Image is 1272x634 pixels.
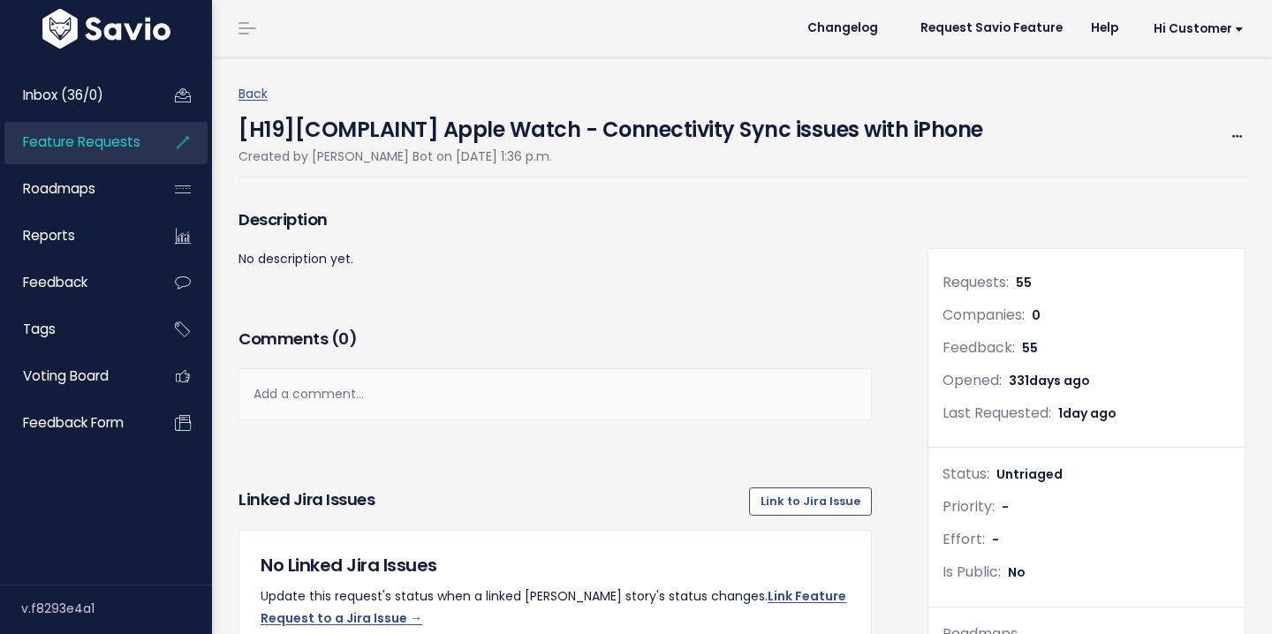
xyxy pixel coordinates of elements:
span: Feedback: [943,337,1015,358]
span: Feature Requests [23,132,140,151]
span: Tags [23,320,56,338]
span: Effort: [943,529,985,549]
a: Reports [4,215,147,256]
span: day ago [1063,404,1117,422]
span: 0 [338,328,349,350]
a: Link to Jira Issue [749,487,872,516]
span: Is Public: [943,562,1001,582]
h4: [H19][COMPLAINT] Apple Watch - Connectivity Sync issues with iPhone [238,105,983,146]
span: Untriaged [996,465,1063,483]
span: Last Requested: [943,403,1051,423]
a: Voting Board [4,356,147,396]
p: No description yet. [238,248,872,270]
span: Status: [943,464,989,484]
a: Roadmaps [4,169,147,209]
span: Roadmaps [23,179,95,198]
p: Update this request's status when a linked [PERSON_NAME] story's status changes. [261,585,850,630]
a: Feedback [4,262,147,303]
span: Companies: [943,305,1025,325]
h3: Comments ( ) [238,327,872,351]
span: Changelog [807,22,878,34]
span: Opened: [943,370,1002,390]
span: Inbox (36/0) [23,86,103,104]
span: Priority: [943,496,995,517]
div: v.f8293e4a1 [21,585,212,631]
img: logo-white.9d6f32f41409.svg [38,9,175,49]
a: Back [238,85,268,102]
h3: Description [238,208,872,232]
a: Tags [4,309,147,350]
span: 55 [1022,339,1038,357]
h3: Linked Jira issues [238,487,375,516]
span: - [1002,498,1009,516]
a: Inbox (36/0) [4,75,147,116]
span: 1 [1058,404,1117,422]
a: Help [1077,15,1132,42]
span: - [992,531,999,548]
span: Voting Board [23,366,109,385]
a: Feedback form [4,403,147,443]
a: Hi Customer [1132,15,1258,42]
span: 331 [1009,372,1090,389]
h5: No Linked Jira Issues [261,552,850,578]
span: Feedback form [23,413,124,432]
span: days ago [1029,372,1090,389]
span: Feedback [23,273,87,291]
span: 0 [1032,306,1041,324]
a: Request Savio Feature [906,15,1077,42]
span: No [1008,563,1026,581]
span: Reports [23,226,75,245]
div: Add a comment... [238,368,872,420]
span: 55 [1016,274,1032,291]
span: Created by [PERSON_NAME] Bot on [DATE] 1:36 p.m. [238,147,552,165]
a: Feature Requests [4,122,147,162]
span: Hi Customer [1154,22,1244,35]
span: Requests: [943,272,1009,292]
